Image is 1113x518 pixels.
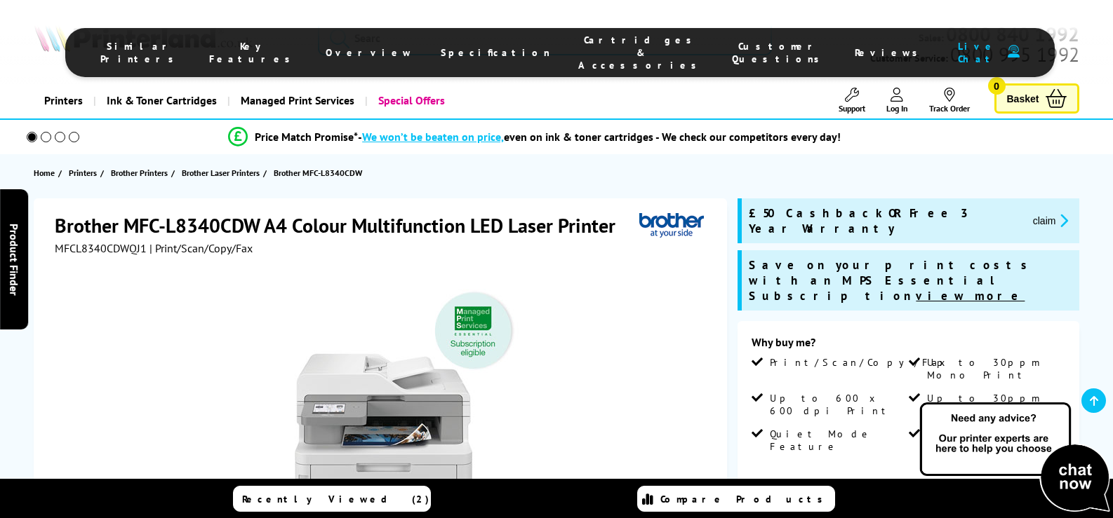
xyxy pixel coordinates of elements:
[770,356,950,369] span: Print/Scan/Copy/Fax
[111,165,171,180] a: Brother Printers
[55,241,147,255] span: MFCL8340CDWQJ1
[441,46,550,59] span: Specification
[1029,212,1073,229] button: promo-description
[255,130,358,144] span: Price Match Promise*
[100,40,181,65] span: Similar Printers
[637,486,835,512] a: Compare Products
[7,223,21,295] span: Product Finder
[660,493,830,505] span: Compare Products
[839,103,865,114] span: Support
[732,40,827,65] span: Customer Questions
[358,130,841,144] div: - even on ink & toner cartridges - We check our competitors every day!
[886,103,908,114] span: Log In
[93,83,227,118] a: Ink & Toner Cartridges
[1007,89,1039,108] span: Basket
[855,46,925,59] span: Reviews
[182,165,263,180] a: Brother Laser Printers
[839,88,865,114] a: Support
[55,212,629,238] h1: Brother MFC-L8340CDW A4 Colour Multifunction LED Laser Printer
[927,356,1062,381] span: Up to 30ppm Mono Print
[639,212,704,238] img: Brother
[242,493,429,505] span: Recently Viewed (2)
[988,77,1006,95] span: 0
[107,83,217,118] span: Ink & Toner Cartridges
[994,83,1080,114] a: Basket 0
[34,83,93,118] a: Printers
[1008,45,1020,58] img: user-headset-duotone.svg
[182,165,260,180] span: Brother Laser Printers
[69,165,97,180] span: Printers
[927,392,1062,417] span: Up to 30ppm Colour Print
[916,288,1025,304] u: view more
[886,88,908,114] a: Log In
[274,165,362,180] span: Brother MFC-L8340CDW
[7,125,1062,149] li: modal_Promise
[770,428,905,453] span: Quiet Mode Feature
[34,165,58,180] a: Home
[749,257,1034,304] span: Save on your print costs with an MPS Essential Subscription
[227,83,365,118] a: Managed Print Services
[233,486,431,512] a: Recently Viewed (2)
[209,40,298,65] span: Key Features
[578,34,704,71] span: Cartridges & Accessories
[752,335,1065,356] div: Why buy me?
[274,165,366,180] a: Brother MFC-L8340CDW
[111,165,168,180] span: Brother Printers
[69,165,100,180] a: Printers
[326,46,413,59] span: Overview
[770,392,905,417] span: Up to 600 x 600 dpi Print
[34,165,55,180] span: Home
[362,130,504,144] span: We won’t be beaten on price,
[917,400,1113,515] img: Open Live Chat window
[149,241,253,255] span: | Print/Scan/Copy/Fax
[953,40,1001,65] span: Live Chat
[929,88,970,114] a: Track Order
[749,205,1021,236] span: £50 Cashback OR Free 3 Year Warranty
[365,83,455,118] a: Special Offers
